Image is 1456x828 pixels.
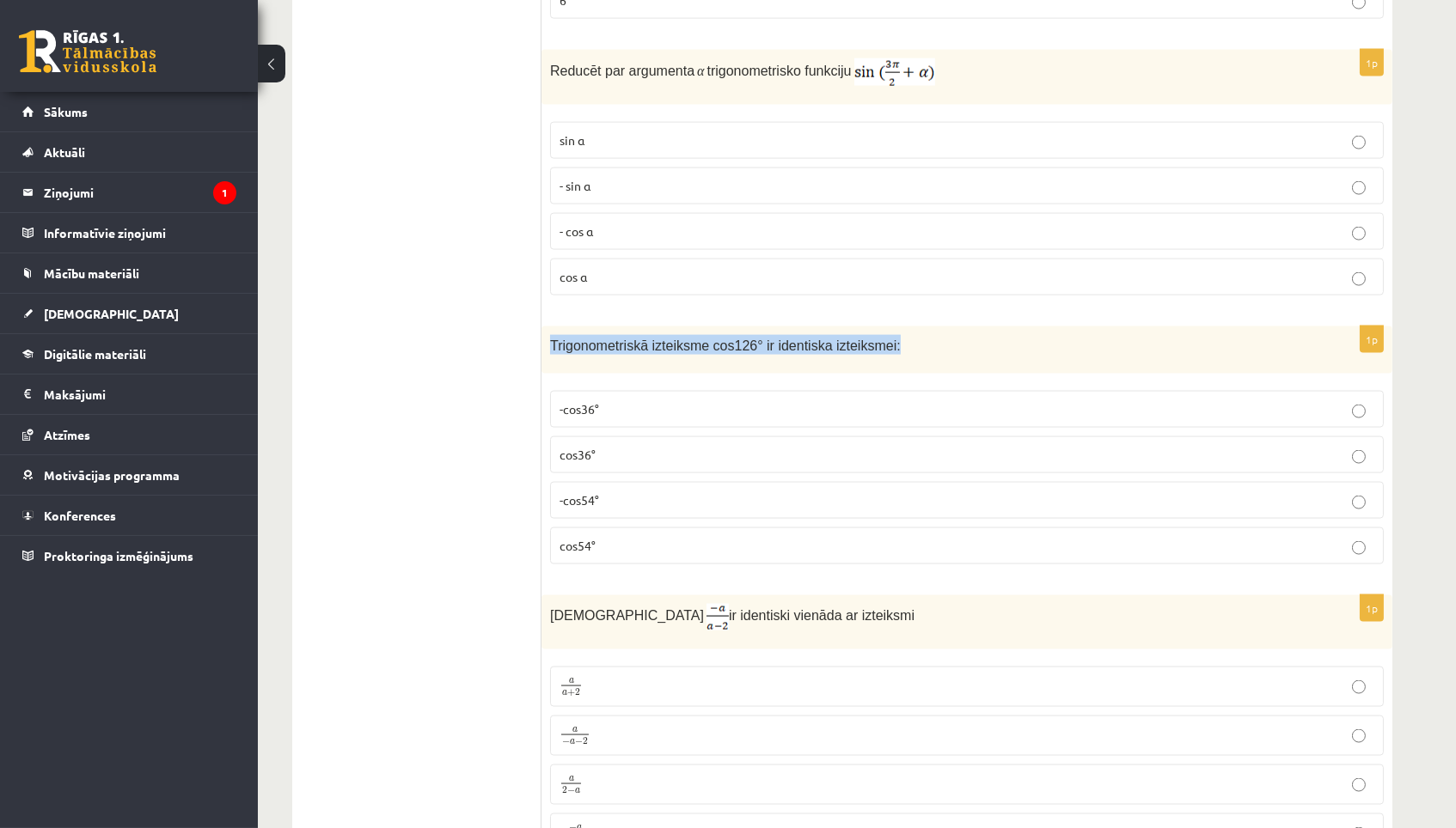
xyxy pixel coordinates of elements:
span: 2 [583,738,588,746]
span: Trigonometriskā izteiksme cos126° ir identiska izteiksmei: [550,338,901,353]
a: Atzīmes [22,415,236,454]
a: Proktoringa izmēģinājums [22,536,236,575]
span: 2 [575,689,580,697]
input: - sin ⁡α [1352,181,1366,195]
span: 2 [562,787,567,795]
span: -cos36° [560,401,599,417]
span: Digitālie materiāli [44,346,146,362]
input: cos⁡ α [1352,272,1366,286]
input: -cos36° [1352,405,1366,418]
span: - sin ⁡α [560,178,590,193]
legend: Maksājumi [44,374,236,414]
span: cos36° [560,447,596,462]
span: Atzīmes [44,427,90,442]
span: Konferences [44,508,116,523]
a: Ziņojumi1 [22,173,236,212]
span: cos54° [560,538,596,553]
span: trigonometrisko funkciju [707,64,852,78]
span: ir identiski vienāda ar izteiksmi [729,608,915,623]
span: Motivācijas programma [44,467,180,483]
span: Mācību materiāli [44,265,139,281]
span: − [562,739,570,746]
img: AKaq8Lm30tRTAAAAAElFTkSuQmCC [854,58,935,86]
span: + [567,689,575,697]
span: − [567,788,575,795]
span: cos⁡ α [560,269,587,284]
input: - cos ⁡α [1352,227,1366,240]
p: 1p [1360,326,1384,353]
span: − [575,739,583,746]
: α [697,64,704,78]
span: a [569,679,574,684]
input: cos36° [1352,450,1366,464]
span: a [569,776,574,782]
input: -cos54° [1352,496,1366,509]
span: -cos54° [560,492,599,508]
span: a [572,728,578,733]
a: Digitālie materiāli [22,334,236,374]
legend: Ziņojumi [44,173,236,212]
i: 1 [213,181,236,204]
a: Maksājumi [22,374,236,414]
a: Rīgas 1. Tālmācības vidusskola [19,30,156,73]
span: Aktuāli [44,144,85,160]
a: Aktuāli [22,132,236,172]
span: Sākums [44,104,88,119]
span: a [575,788,580,794]
p: 1p [1360,49,1384,76]
input: cos54° [1352,541,1366,555]
span: [DEMOGRAPHIC_DATA] [550,608,704,623]
img: oEoGSTiJcBccKhiGOLRMo33YHrZEwwb1LBMrqb6LE+Xm53074UYl3gOOwuUBZ212swzhxY4N6AfT2lHPqUszMAAAAAElFTkSu... [707,604,729,630]
span: a [570,740,575,745]
a: [DEMOGRAPHIC_DATA] [22,294,236,333]
a: Mācību materiāli [22,253,236,293]
a: Motivācijas programma [22,455,236,495]
input: sin⁡ α [1352,136,1366,149]
span: [DEMOGRAPHIC_DATA] [44,306,179,321]
legend: Informatīvie ziņojumi [44,213,236,253]
a: Konferences [22,496,236,535]
p: 1p [1360,594,1384,622]
span: sin⁡ α [560,132,584,148]
a: Sākums [22,92,236,131]
span: a [562,691,567,696]
span: Proktoringa izmēģinājums [44,548,193,563]
span: Reducēt par argumenta [550,64,694,78]
span: - cos ⁡α [560,223,593,239]
a: Informatīvie ziņojumi [22,213,236,253]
